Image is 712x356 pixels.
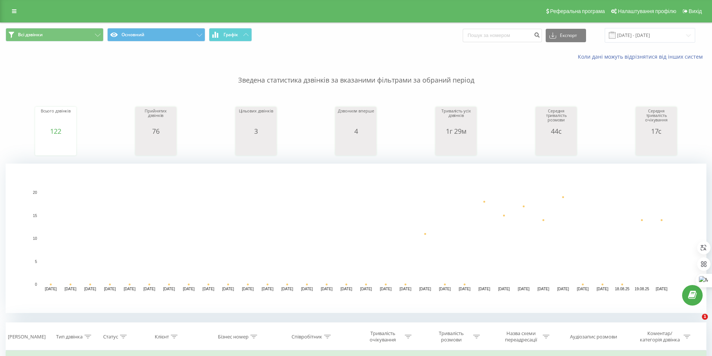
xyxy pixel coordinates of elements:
span: Налаштування профілю [618,8,676,14]
text: [DATE] [183,287,195,291]
iframe: Intercom live chat [687,314,705,332]
span: Всі дзвінки [18,32,43,38]
div: Коментар/категорія дзвінка [638,330,682,343]
text: [DATE] [656,287,668,291]
div: Назва схеми переадресації [501,330,541,343]
text: [DATE] [124,287,136,291]
text: [DATE] [45,287,57,291]
svg: A chart. [537,135,575,157]
text: [DATE] [537,287,549,291]
text: 20 [33,191,37,195]
svg: A chart. [237,135,275,157]
button: Основний [107,28,205,41]
text: [DATE] [144,287,155,291]
text: [DATE] [163,287,175,291]
div: 17с [638,127,675,135]
text: [DATE] [459,287,471,291]
text: [DATE] [65,287,77,291]
text: [DATE] [518,287,530,291]
text: [DATE] [84,287,96,291]
text: [DATE] [321,287,333,291]
text: [DATE] [242,287,254,291]
div: Середня тривалість розмови [537,109,575,127]
text: [DATE] [380,287,392,291]
text: [DATE] [281,287,293,291]
div: Всього дзвінків [37,109,74,127]
p: Зведена статистика дзвінків за вказаними фільтрами за обраний період [6,61,706,85]
text: 18.08.25 [615,287,629,291]
div: [PERSON_NAME] [8,334,46,340]
div: Тип дзвінка [56,334,83,340]
div: Цільових дзвінків [237,109,275,127]
button: Експорт [546,29,586,42]
div: Бізнес номер [218,334,249,340]
div: Середня тривалість очікування [638,109,675,127]
button: Графік [209,28,252,41]
div: 4 [337,127,375,135]
div: 122 [37,127,74,135]
text: [DATE] [400,287,412,291]
div: 76 [137,127,175,135]
span: Вихід [689,8,702,14]
svg: A chart. [437,135,475,157]
svg: A chart. [638,135,675,157]
text: [DATE] [498,287,510,291]
svg: A chart. [137,135,175,157]
span: Графік [224,32,238,37]
div: 1г 29м [437,127,475,135]
span: 1 [702,314,708,320]
div: Аудіозапис розмови [570,334,617,340]
text: 19.08.25 [635,287,649,291]
text: [DATE] [340,287,352,291]
text: 10 [33,236,37,241]
text: [DATE] [597,287,608,291]
text: [DATE] [360,287,372,291]
svg: A chart. [337,135,375,157]
div: Тривалість розмови [431,330,471,343]
text: [DATE] [439,287,451,291]
text: [DATE] [577,287,589,291]
text: [DATE] [419,287,431,291]
text: [DATE] [301,287,313,291]
button: Всі дзвінки [6,28,104,41]
div: Тривалість очікування [363,330,403,343]
text: [DATE] [203,287,215,291]
svg: A chart. [6,164,706,313]
text: 15 [33,214,37,218]
div: 3 [237,127,275,135]
text: 5 [35,260,37,264]
div: Співробітник [292,334,322,340]
div: Тривалість усіх дзвінків [437,109,475,127]
span: Реферальна програма [550,8,605,14]
text: [DATE] [222,287,234,291]
svg: A chart. [37,135,74,157]
text: [DATE] [104,287,116,291]
text: [DATE] [478,287,490,291]
text: [DATE] [557,287,569,291]
div: Дзвонили вперше [337,109,375,127]
div: Клієнт [155,334,169,340]
div: Прийнятих дзвінків [137,109,175,127]
div: Статус [103,334,118,340]
text: 0 [35,282,37,287]
a: Коли дані можуть відрізнятися вiд інших систем [578,53,706,60]
text: [DATE] [262,287,274,291]
input: Пошук за номером [463,29,542,42]
div: 44с [537,127,575,135]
